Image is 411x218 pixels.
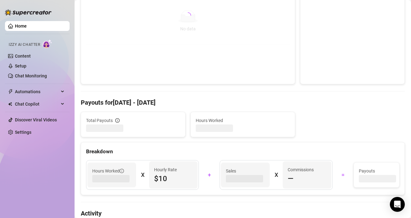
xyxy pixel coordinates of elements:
article: Commissions [288,166,314,173]
span: Hours Worked [92,168,124,174]
a: Setup [15,63,26,68]
div: X [275,170,278,180]
span: thunderbolt [8,89,13,94]
span: $10 [154,174,193,184]
img: AI Chatter [43,39,52,48]
span: — [288,174,294,184]
a: Settings [15,130,31,135]
div: = [336,170,350,180]
span: Chat Copilot [15,99,59,109]
span: loading [184,11,192,20]
span: Izzy AI Chatter [9,42,40,48]
span: Payouts [359,168,394,174]
a: Discover Viral Videos [15,117,57,122]
a: Content [15,54,31,59]
span: info-circle [120,169,124,173]
span: Sales [226,168,265,174]
div: + [203,170,216,180]
h4: Payouts for [DATE] - [DATE] [81,98,405,107]
span: Hours Worked [196,117,290,124]
img: Chat Copilot [8,102,12,106]
div: Open Intercom Messenger [390,197,405,212]
span: Automations [15,87,59,97]
span: Total Payouts [86,117,113,124]
span: info-circle [115,118,120,123]
div: Breakdown [86,147,400,156]
img: logo-BBDzfeDw.svg [5,9,52,15]
article: Hourly Rate [154,166,177,173]
div: X [141,170,144,180]
a: Chat Monitoring [15,73,47,78]
a: Home [15,24,27,28]
h4: Activity [81,209,405,218]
